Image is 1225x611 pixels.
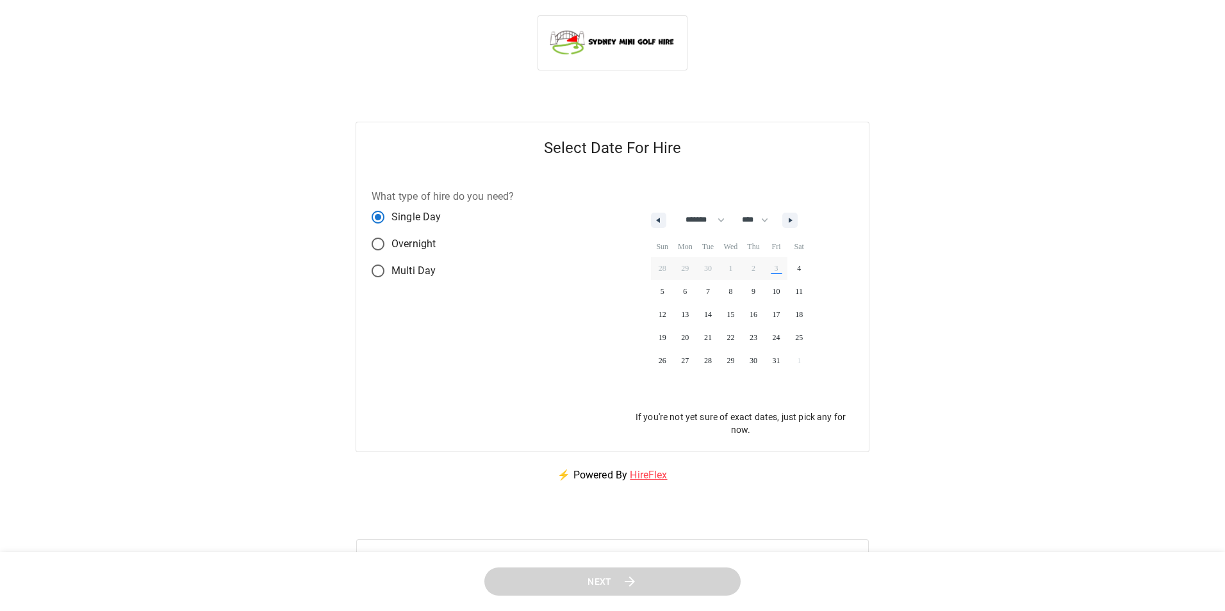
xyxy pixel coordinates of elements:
span: 12 [659,303,666,326]
span: Tue [696,236,719,257]
button: 4 [787,257,810,280]
label: What type of hire do you need? [372,189,514,204]
span: Sat [787,236,810,257]
span: 31 [773,349,780,372]
span: 29 [727,349,734,372]
button: 21 [696,326,719,349]
span: Wed [719,236,743,257]
span: Sun [651,236,674,257]
span: 17 [773,303,780,326]
span: Fri [765,236,788,257]
button: 22 [719,326,743,349]
button: 20 [674,326,697,349]
span: 24 [773,326,780,349]
span: 10 [773,280,780,303]
span: 16 [750,303,757,326]
span: 27 [681,349,689,372]
button: 12 [651,303,674,326]
span: 20 [681,326,689,349]
button: 17 [765,303,788,326]
button: 16 [742,303,765,326]
a: HireFlex [630,469,667,481]
span: 13 [681,303,689,326]
span: 8 [728,280,732,303]
span: 25 [795,326,803,349]
span: 3 [775,257,778,280]
span: 9 [752,280,755,303]
span: 19 [659,326,666,349]
button: 9 [742,280,765,303]
span: 22 [727,326,734,349]
span: 18 [795,303,803,326]
span: Single Day [391,209,441,225]
button: 24 [765,326,788,349]
span: 1 [728,257,732,280]
span: Thu [742,236,765,257]
span: 26 [659,349,666,372]
span: Overnight [391,236,436,252]
button: 25 [787,326,810,349]
p: If you're not yet sure of exact dates, just pick any for now. [628,411,853,436]
button: 5 [651,280,674,303]
h5: Select Date For Hire [356,122,869,174]
button: 23 [742,326,765,349]
span: 11 [795,280,803,303]
button: 2 [742,257,765,280]
button: 15 [719,303,743,326]
button: 31 [765,349,788,372]
span: 30 [750,349,757,372]
img: Sydney Mini Golf Hire logo [548,26,677,57]
span: Mon [674,236,697,257]
span: 5 [661,280,664,303]
button: 14 [696,303,719,326]
button: 13 [674,303,697,326]
button: 10 [765,280,788,303]
span: 6 [683,280,687,303]
button: 7 [696,280,719,303]
span: 4 [797,257,801,280]
button: 1 [719,257,743,280]
button: 19 [651,326,674,349]
button: 28 [696,349,719,372]
p: ⚡ Powered By [542,452,682,498]
span: 21 [704,326,712,349]
button: 26 [651,349,674,372]
button: 8 [719,280,743,303]
span: 2 [752,257,755,280]
button: 3 [765,257,788,280]
span: 7 [706,280,710,303]
span: 28 [704,349,712,372]
span: 15 [727,303,734,326]
button: 18 [787,303,810,326]
button: 30 [742,349,765,372]
button: 11 [787,280,810,303]
span: 23 [750,326,757,349]
span: Multi Day [391,263,436,279]
button: 27 [674,349,697,372]
span: 14 [704,303,712,326]
button: 29 [719,349,743,372]
button: 6 [674,280,697,303]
